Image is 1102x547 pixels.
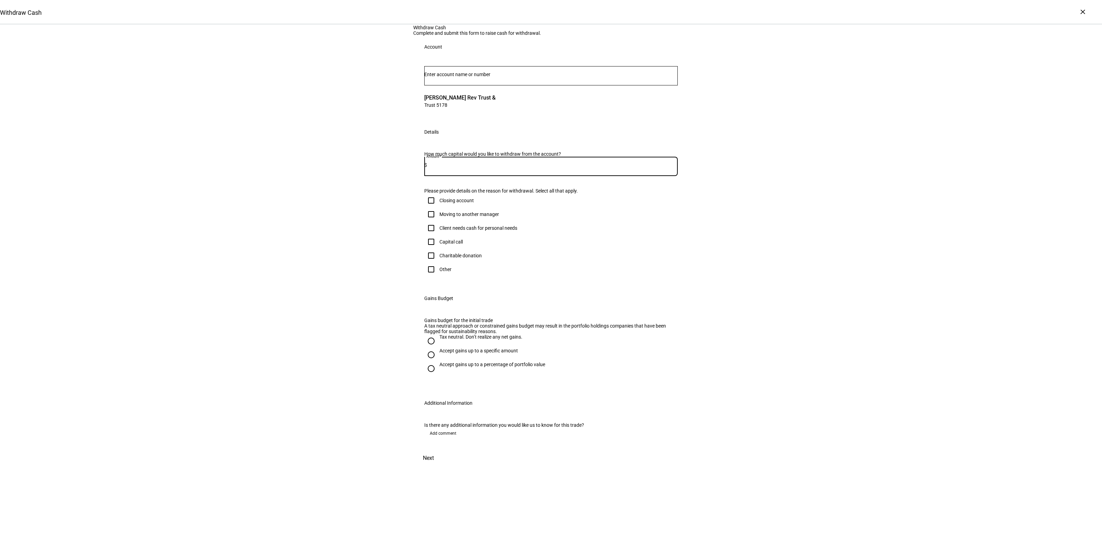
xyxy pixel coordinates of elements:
div: Closing account [439,198,474,203]
button: Add comment [424,428,462,439]
div: Charitable donation [439,253,482,258]
div: × [1077,6,1088,17]
div: A tax neutral approach or constrained gains budget may result in the portfolio holdings companies... [424,323,678,334]
div: Is there any additional information you would like us to know for this trade? [424,422,678,428]
div: Gains Budget [424,296,453,301]
span: Add comment [430,428,456,439]
div: Accept gains up to a specific amount [439,348,518,353]
div: Capital call [439,239,463,245]
div: Tax neutral. Don’t realize any net gains. [439,334,522,340]
div: Withdraw Cash [413,25,689,30]
div: Complete and submit this form to raise cash for withdrawal. [413,30,689,36]
div: Accept gains up to a percentage of portfolio value [439,362,545,367]
div: Please provide details on the reason for withdrawal. Select all that apply. [424,188,678,194]
div: Details [424,129,439,135]
div: Gains budget for the initial trade [424,318,678,323]
input: Number [424,72,678,77]
span: Next [423,450,434,466]
span: [PERSON_NAME] Rev Trust & [424,94,496,102]
span: Trust 5178 [424,102,496,108]
span: $ [424,162,427,168]
mat-label: Amount* [426,154,441,158]
div: Moving to another manager [439,211,499,217]
div: Client needs cash for personal needs [439,225,517,231]
div: Additional Information [424,400,472,406]
div: Other [439,267,451,272]
div: Account [424,44,442,50]
div: How much capital would you like to withdraw from the account? [424,151,678,157]
button: Next [413,450,444,466]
